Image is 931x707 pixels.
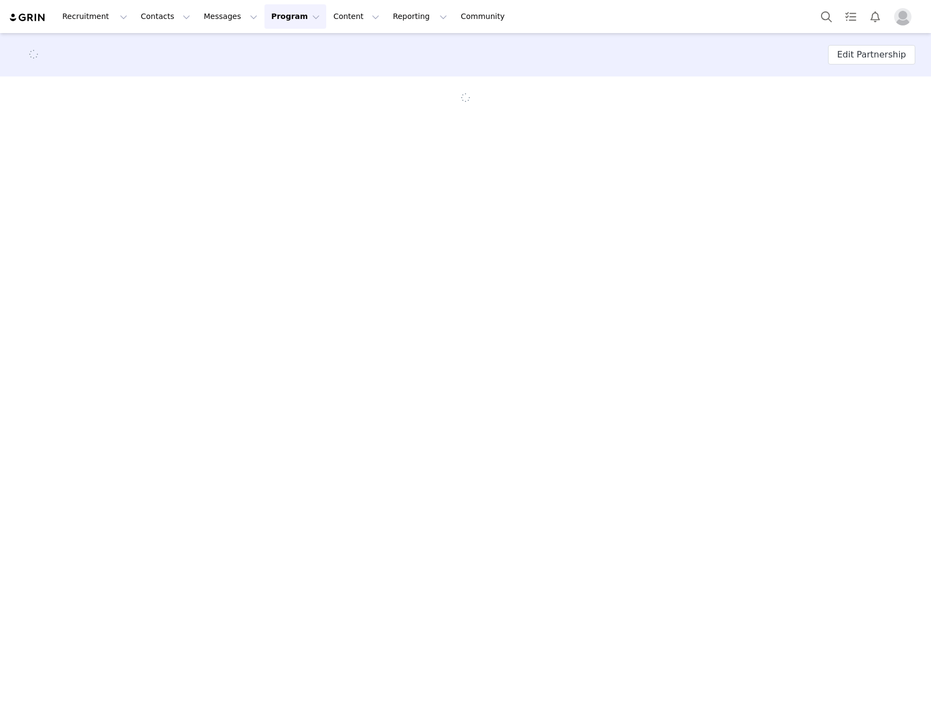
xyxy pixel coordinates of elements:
[888,8,922,25] button: Profile
[828,45,915,65] button: Edit Partnership
[894,8,911,25] img: placeholder-profile.jpg
[814,4,838,29] button: Search
[134,4,197,29] button: Contacts
[386,4,454,29] button: Reporting
[863,4,887,29] button: Notifications
[9,12,47,23] img: grin logo
[327,4,386,29] button: Content
[56,4,134,29] button: Recruitment
[839,4,863,29] a: Tasks
[264,4,326,29] button: Program
[454,4,516,29] a: Community
[197,4,264,29] button: Messages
